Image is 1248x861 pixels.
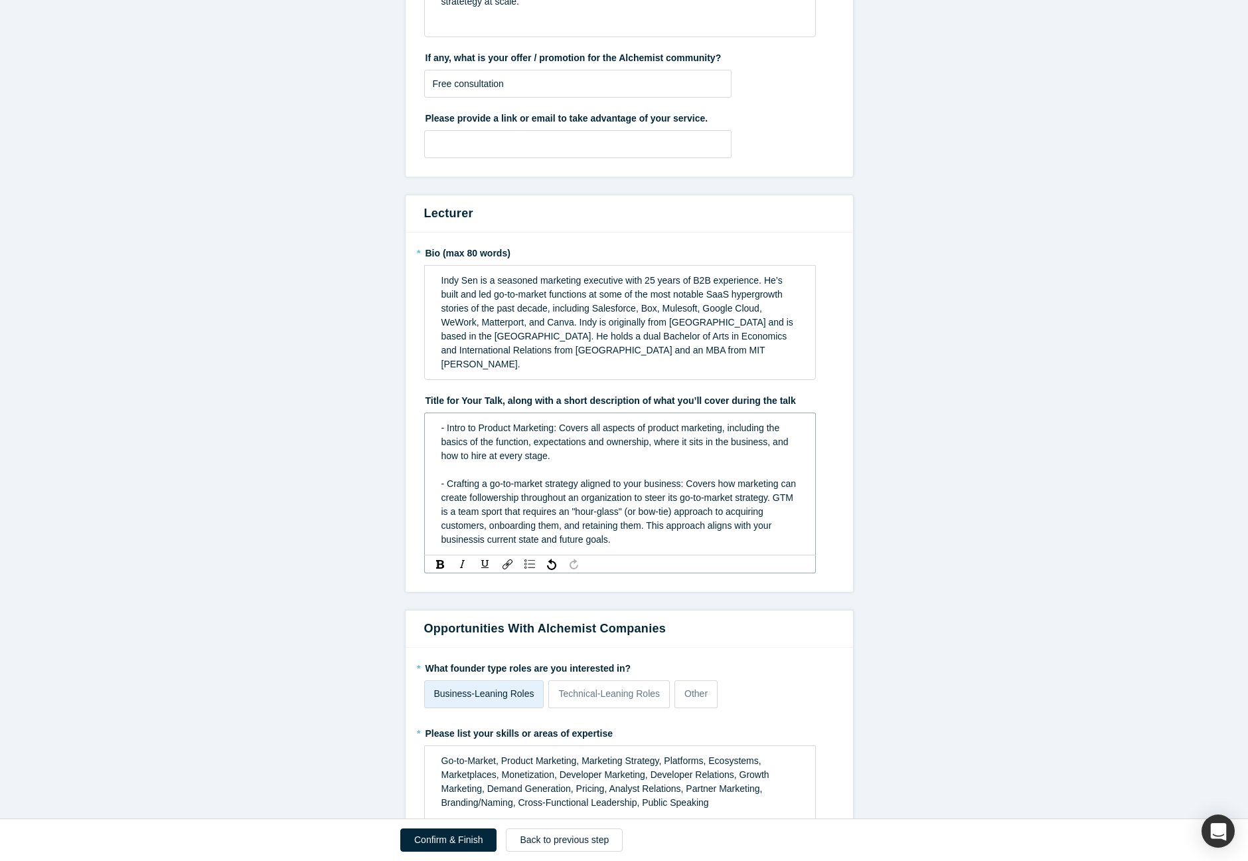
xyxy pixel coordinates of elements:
[424,205,834,223] h3: Lecturer
[433,750,807,814] div: rdw-editor
[432,557,449,571] div: Bold
[499,557,516,571] div: Link
[400,828,497,852] button: Confirm & Finish
[424,389,834,408] label: Title for Your Talk, along with a short description of what you’ll cover during the talk
[477,557,494,571] div: Underline
[424,722,834,741] label: Please list your skills or areas of expertise
[521,557,538,571] div: Unordered
[454,557,471,571] div: Italic
[518,557,541,571] div: rdw-list-control
[441,423,799,545] span: - Intro to Product Marketing: Covers all aspects of product marketing, including the basics of th...
[424,413,816,555] div: rdw-wrapper
[424,242,834,260] label: Bio (max 80 words)
[684,687,708,701] p: Other
[424,47,834,65] label: If any, what is your offer / promotion for the Alchemist community?
[434,687,534,701] p: Business-Leaning Roles
[441,755,772,808] span: Go-to-Market, Product Marketing, Marketing Strategy, Platforms, Ecosystems, Marketplaces, Monetiz...
[566,557,582,571] div: Redo
[441,275,796,369] span: Indy Sen is a seasoned marketing executive with 25 years of B2B experience. He’s built and led go...
[506,828,623,852] button: Back to previous step
[424,265,816,380] div: rdw-wrapper
[433,270,807,375] div: rdw-editor
[429,557,497,571] div: rdw-inline-control
[424,555,816,573] div: rdw-toolbar
[541,557,585,571] div: rdw-history-control
[424,70,732,98] input: Free Consultation to Review Current IP
[424,620,834,638] h3: Opportunities with Alchemist companies
[424,657,834,676] label: What founder type roles are you interested in?
[433,417,807,551] div: rdw-editor
[558,687,660,701] p: Technical-Leaning Roles
[424,745,816,838] div: rdw-wrapper
[424,107,834,126] label: Please provide a link or email to take advantage of your service.
[497,557,518,571] div: rdw-link-control
[544,557,560,571] div: Undo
